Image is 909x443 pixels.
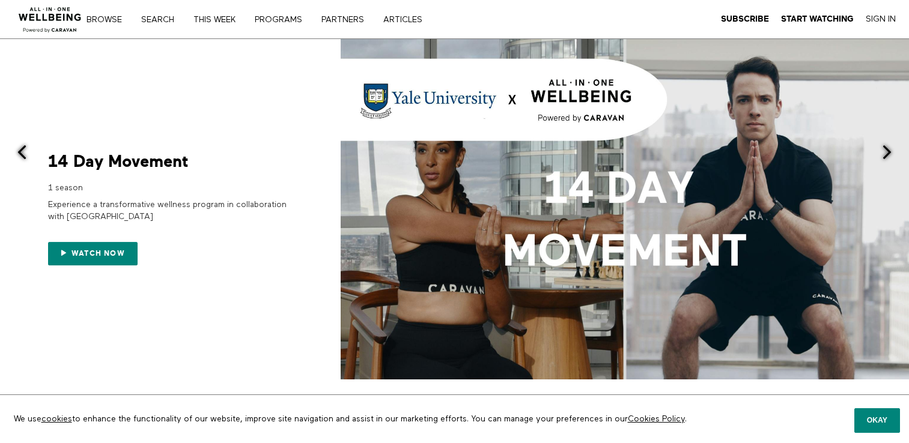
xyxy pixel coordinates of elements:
[137,16,187,24] a: Search
[5,404,714,434] p: We use to enhance the functionality of our website, improve site navigation and assist in our mar...
[317,16,377,24] a: PARTNERS
[854,408,900,432] button: Okay
[82,16,135,24] a: Browse
[866,14,896,25] a: Sign In
[628,415,685,423] a: Cookies Policy
[721,14,769,23] strong: Subscribe
[379,16,435,24] a: ARTICLES
[251,16,315,24] a: PROGRAMS
[95,13,447,25] nav: Primary
[781,14,854,25] a: Start Watching
[41,415,72,423] a: cookies
[721,14,769,25] a: Subscribe
[781,14,854,23] strong: Start Watching
[189,16,248,24] a: THIS WEEK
